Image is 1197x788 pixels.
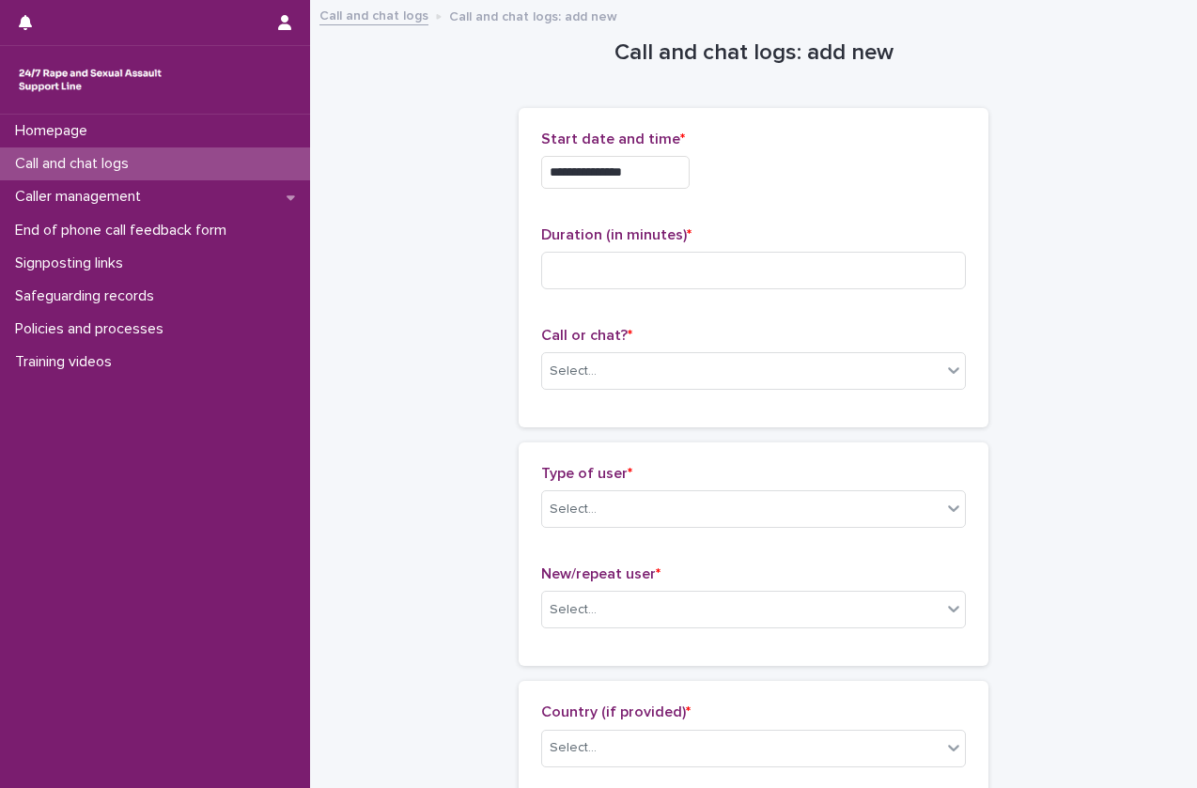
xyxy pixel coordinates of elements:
[8,353,127,371] p: Training videos
[8,122,102,140] p: Homepage
[8,320,179,338] p: Policies and processes
[8,188,156,206] p: Caller management
[550,362,597,381] div: Select...
[541,566,661,581] span: New/repeat user
[541,328,632,343] span: Call or chat?
[550,500,597,519] div: Select...
[550,600,597,620] div: Select...
[541,131,685,147] span: Start date and time
[519,39,988,67] h1: Call and chat logs: add new
[8,255,138,272] p: Signposting links
[449,5,617,25] p: Call and chat logs: add new
[319,4,428,25] a: Call and chat logs
[15,61,165,99] img: rhQMoQhaT3yELyF149Cw
[541,466,632,481] span: Type of user
[541,227,692,242] span: Duration (in minutes)
[8,222,241,239] p: End of phone call feedback form
[550,738,597,758] div: Select...
[541,704,691,719] span: Country (if provided)
[8,287,169,305] p: Safeguarding records
[8,155,144,173] p: Call and chat logs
